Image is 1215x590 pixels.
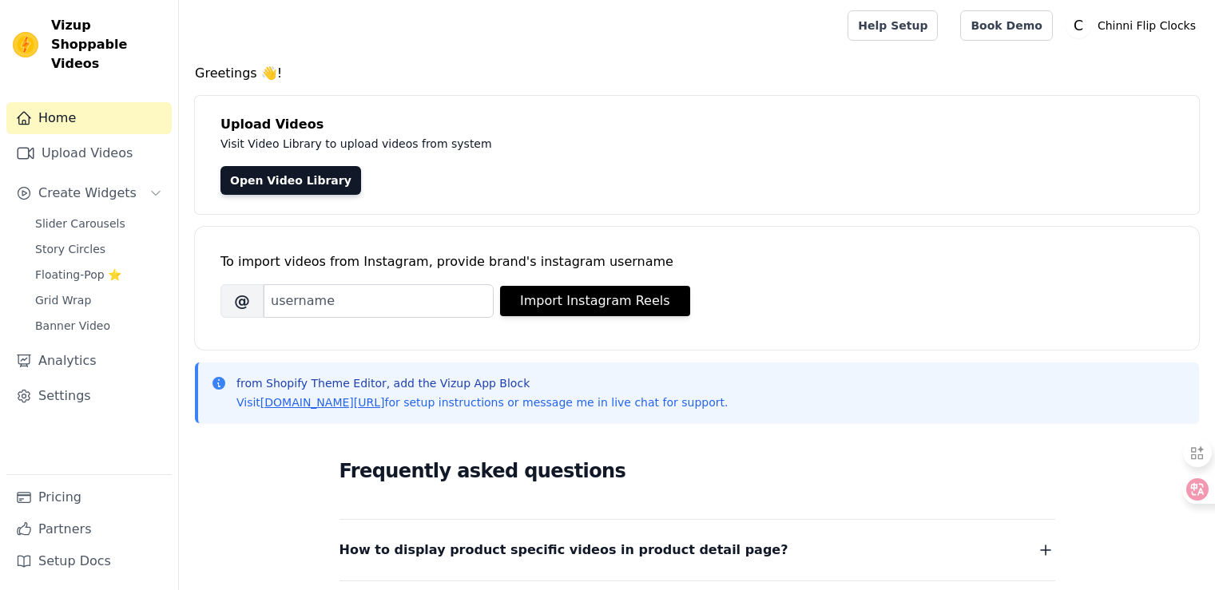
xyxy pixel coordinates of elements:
a: Grid Wrap [26,289,172,311]
p: Visit for setup instructions or message me in live chat for support. [236,394,728,410]
a: Upload Videos [6,137,172,169]
a: Settings [6,380,172,412]
span: How to display product specific videos in product detail page? [339,539,788,561]
h4: Greetings 👋! [195,64,1199,83]
p: Visit Video Library to upload videos from system [220,134,936,153]
a: [DOMAIN_NAME][URL] [260,396,385,409]
div: To import videos from Instagram, provide brand's instagram username [220,252,1173,271]
span: Floating-Pop ⭐ [35,267,121,283]
button: C Chinni Flip Clocks [1066,11,1202,40]
p: from Shopify Theme Editor, add the Vizup App Block [236,375,728,391]
a: Partners [6,513,172,545]
img: Vizup [13,32,38,57]
a: Open Video Library [220,166,361,195]
button: Import Instagram Reels [500,286,690,316]
text: C [1074,18,1083,34]
p: Chinni Flip Clocks [1091,11,1202,40]
span: @ [220,284,264,318]
a: Pricing [6,481,172,513]
button: Create Widgets [6,177,172,209]
span: Slider Carousels [35,216,125,232]
span: Vizup Shoppable Videos [51,16,165,73]
a: Story Circles [26,238,172,260]
a: Book Demo [960,10,1052,41]
span: Create Widgets [38,184,137,203]
a: Help Setup [848,10,938,41]
span: Story Circles [35,241,105,257]
span: Grid Wrap [35,292,91,308]
a: Analytics [6,345,172,377]
a: Banner Video [26,315,172,337]
input: username [264,284,494,318]
h2: Frequently asked questions [339,455,1055,487]
button: How to display product specific videos in product detail page? [339,539,1055,561]
a: Home [6,102,172,134]
a: Floating-Pop ⭐ [26,263,172,286]
a: Slider Carousels [26,212,172,235]
span: Banner Video [35,318,110,334]
a: Setup Docs [6,545,172,577]
h4: Upload Videos [220,115,1173,134]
